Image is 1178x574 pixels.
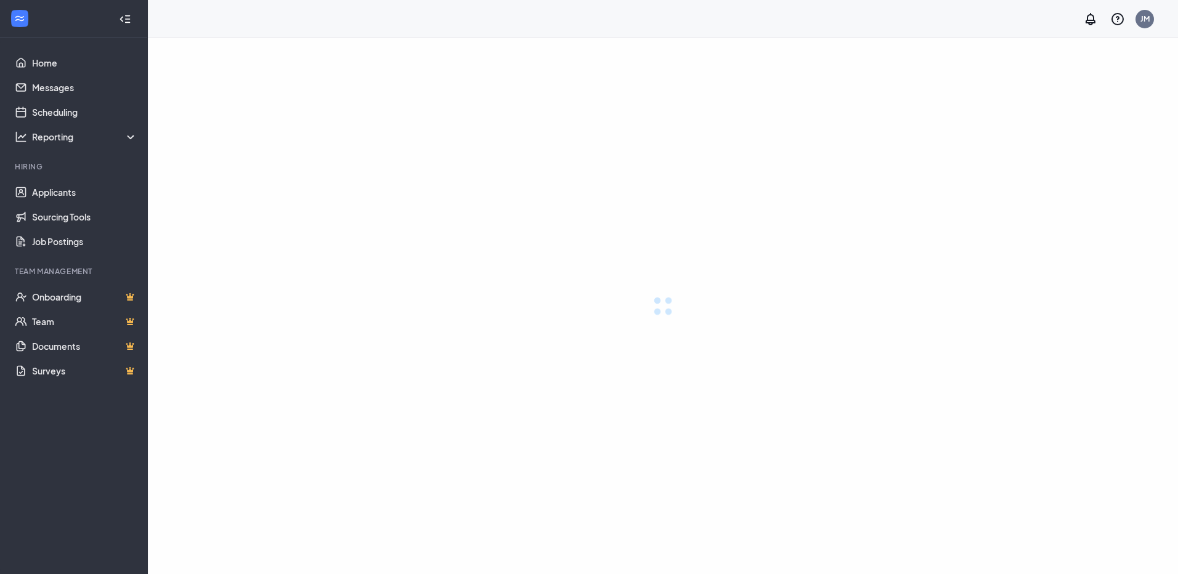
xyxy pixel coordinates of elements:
[1140,14,1150,24] div: JM
[1083,12,1098,26] svg: Notifications
[15,131,27,143] svg: Analysis
[119,13,131,25] svg: Collapse
[15,161,135,172] div: Hiring
[32,309,137,334] a: TeamCrown
[32,75,137,100] a: Messages
[32,285,137,309] a: OnboardingCrown
[15,266,135,277] div: Team Management
[32,334,137,358] a: DocumentsCrown
[14,12,26,25] svg: WorkstreamLogo
[32,358,137,383] a: SurveysCrown
[32,131,138,143] div: Reporting
[32,204,137,229] a: Sourcing Tools
[1110,12,1125,26] svg: QuestionInfo
[32,100,137,124] a: Scheduling
[32,229,137,254] a: Job Postings
[32,180,137,204] a: Applicants
[32,51,137,75] a: Home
